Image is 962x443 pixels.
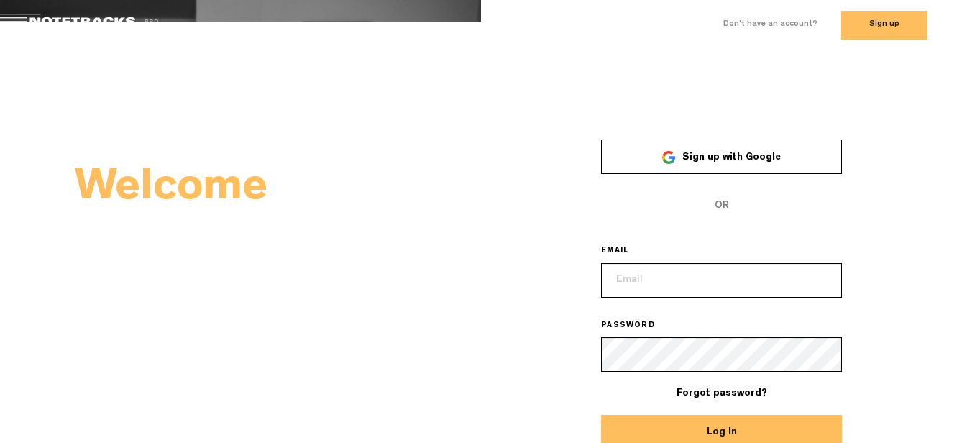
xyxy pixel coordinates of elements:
[677,388,767,398] a: Forgot password?
[601,263,842,298] input: Email
[682,152,781,163] span: Sign up with Google
[601,321,675,332] label: PASSWORD
[75,217,481,257] h2: Back
[723,19,817,31] label: Don't have an account?
[75,170,481,210] h2: Welcome
[601,188,842,223] span: OR
[841,11,927,40] button: Sign up
[601,246,649,257] label: EMAIL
